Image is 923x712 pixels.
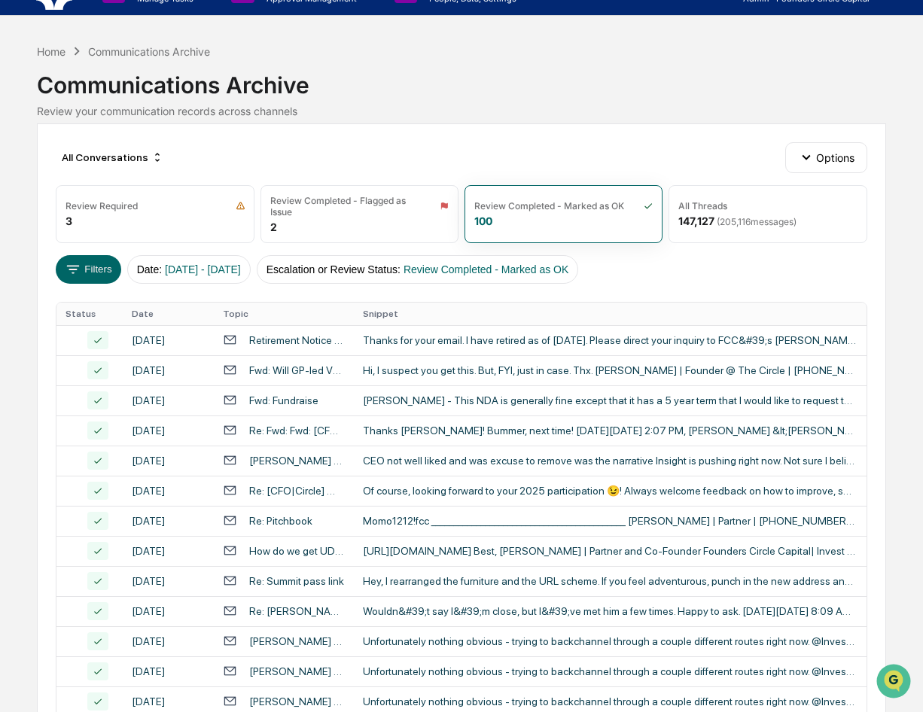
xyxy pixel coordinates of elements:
[30,218,95,233] span: Data Lookup
[363,545,858,557] div: [URL][DOMAIN_NAME] Best, [PERSON_NAME] | Partner and Co-Founder Founders Circle Capital| Invest i...
[249,394,318,406] div: Fwd: Fundraise
[644,201,653,211] img: icon
[440,201,449,211] img: icon
[256,120,274,138] button: Start new chat
[65,200,138,211] div: Review Required
[37,59,886,99] div: Communications Archive
[37,105,886,117] div: Review your communication records across channels
[249,575,344,587] div: Re: Summit pass link
[363,455,858,467] div: CEO not well liked and was excuse to remove was the narrative Insight is pushing right now. Not s...
[132,334,205,346] div: [DATE]
[363,394,858,406] div: [PERSON_NAME] - This NDA is generally fine except that it has a 5 year term that I would like to ...
[132,575,205,587] div: [DATE]
[132,424,205,437] div: [DATE]
[363,424,858,437] div: Thanks [PERSON_NAME]! Bummer, next time! [DATE][DATE] 2:07 PM, [PERSON_NAME] &lt;[PERSON_NAME][EM...
[165,263,241,275] span: [DATE] - [DATE]
[404,263,568,275] span: Review Completed - Marked as OK
[56,303,123,325] th: Status
[132,605,205,617] div: [DATE]
[88,45,210,58] div: Communications Archive
[132,695,205,707] div: [DATE]
[785,142,867,172] button: Options
[132,485,205,497] div: [DATE]
[249,334,346,346] div: Retirement Notice Re: LAST CHANCE TO GET CARNIVORE TRADING STOCK ALERTS AND RESEARCH AT THIS LOW ...
[474,215,492,227] div: 100
[37,45,65,58] div: Home
[30,190,97,205] span: Preclearance
[875,662,915,703] iframe: Open customer support
[9,184,103,211] a: 🖐️Preclearance
[363,665,858,677] div: Unfortunately nothing obvious - trying to backchannel through a couple different routes right now...
[132,364,205,376] div: [DATE]
[363,605,858,617] div: Wouldn&#39;t say I&#39;m close, but I&#39;ve met him a few times. Happy to ask. [DATE][DATE] 8:09...
[363,364,858,376] div: Hi, I suspect you get this. But, FYI, just in case. Thx. [PERSON_NAME] | Founder @ The Circle | [...
[363,695,858,707] div: Unfortunately nothing obvious - trying to backchannel through a couple different routes right now...
[249,545,346,557] div: How do we get UDMY to buy this?
[678,200,727,211] div: All Threads
[236,201,245,211] img: icon
[132,635,205,647] div: [DATE]
[127,255,251,284] button: Date:[DATE] - [DATE]
[132,545,205,557] div: [DATE]
[132,665,205,677] div: [DATE]
[123,303,214,325] th: Date
[363,575,858,587] div: Hey, I rearranged the furniture and the URL scheme. If you feel adventurous, punch in the new add...
[65,215,72,227] div: 3
[103,184,193,211] a: 🗄️Attestations
[363,485,858,497] div: Of course, looking forward to your 2025 participation 😉! Always welcome feedback on how to improv...
[363,515,858,527] div: Momo1212!fcc ___________________________________________ [PERSON_NAME] | Partner | [PHONE_NUMBER]...
[249,695,346,707] div: [PERSON_NAME] also commented on a post on Account: DX
[474,200,624,211] div: Review Completed - Marked as OK
[51,130,190,142] div: We're available if you need us!
[106,254,182,266] a: Powered byPylon
[15,220,27,232] div: 🔎
[717,216,797,227] span: ( 205,116 messages)
[270,195,421,218] div: Review Completed - Flagged as Issue
[354,303,867,325] th: Snippet
[15,191,27,203] div: 🖐️
[150,255,182,266] span: Pylon
[363,334,858,346] div: Thanks for your email. I have retired as of [DATE]. Please direct your inquiry to FCC&#39;s [PERS...
[249,665,346,677] div: [PERSON_NAME] mentioned the group Investment Team in a comment
[132,455,205,467] div: [DATE]
[214,303,355,325] th: Topic
[249,455,346,467] div: [PERSON_NAME] also commented on a post on Account: Astronomer
[249,364,346,376] div: Fwd: Will GP-led VC secondaries grow liquidity?
[109,191,121,203] div: 🗄️
[56,145,169,169] div: All Conversations
[249,515,312,527] div: Re: Pitchbook
[257,255,579,284] button: Escalation or Review Status:Review Completed - Marked as OK
[9,212,101,239] a: 🔎Data Lookup
[249,635,346,647] div: [PERSON_NAME] commented on a post you liked on Account: DX
[56,255,121,284] button: Filters
[51,115,247,130] div: Start new chat
[249,485,346,497] div: Re: [CFO|Circle] 📊🎁 Your 2024 Org Size Benchmark Exec Summary is here!
[270,221,277,233] div: 2
[249,424,346,437] div: Re: Fwd: Fwd: [CFO|Circle] 🍴You’re Invited 2️⃣ Private Dinners with Your CFO Peers
[124,190,187,205] span: Attestations
[249,605,346,617] div: Re: [PERSON_NAME] mentioned the group Investment Team in a comment
[132,394,205,406] div: [DATE]
[678,215,797,227] div: 147,127
[363,635,858,647] div: Unfortunately nothing obvious - trying to backchannel through a couple different routes right now...
[15,115,42,142] img: 1746055101610-c473b297-6a78-478c-a979-82029cc54cd1
[15,32,274,56] p: How can we help?
[132,515,205,527] div: [DATE]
